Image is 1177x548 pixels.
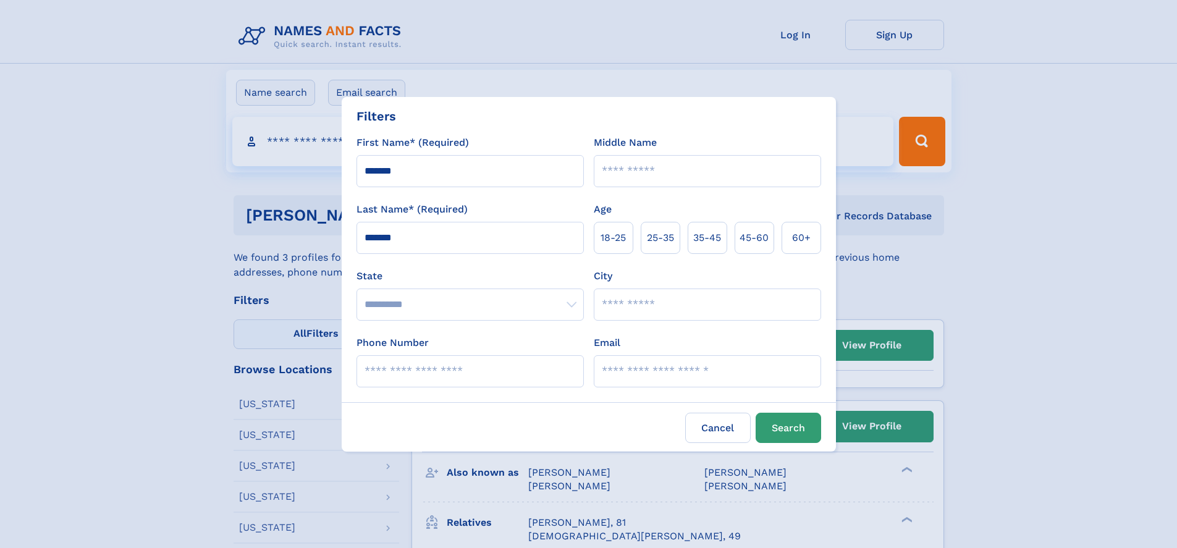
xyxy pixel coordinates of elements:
label: Last Name* (Required) [356,202,468,217]
label: Middle Name [594,135,657,150]
button: Search [756,413,821,443]
label: Email [594,335,620,350]
div: Filters [356,107,396,125]
span: 18‑25 [601,230,626,245]
span: 25‑35 [647,230,674,245]
label: Age [594,202,612,217]
label: State [356,269,584,284]
span: 60+ [792,230,811,245]
span: 35‑45 [693,230,721,245]
label: City [594,269,612,284]
span: 45‑60 [740,230,769,245]
label: Phone Number [356,335,429,350]
label: Cancel [685,413,751,443]
label: First Name* (Required) [356,135,469,150]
